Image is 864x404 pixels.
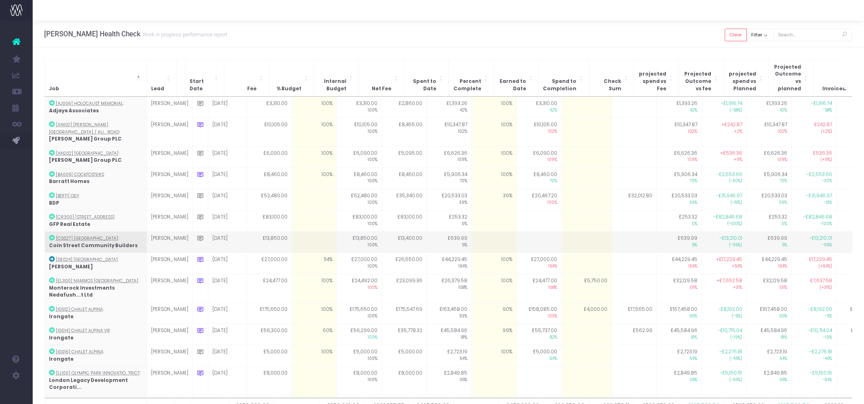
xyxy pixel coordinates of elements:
strong: [PERSON_NAME] [49,263,93,270]
td: £4,000.00 [561,303,612,324]
td: £24,477.00 [247,274,292,303]
span: 39% [661,200,697,206]
th: Percent Complete: Activate to sort: Activate to sort [449,59,494,96]
td: £639.99 [746,232,791,253]
td: £5,095.00 [382,146,426,167]
strong: GFP Real Estate [49,221,90,228]
span: Projected Outcome vs fee [683,71,711,92]
td: £8,460.00 [247,167,292,189]
th: Check Sum: Activate to sort: Activate to sort [589,59,634,96]
td: [PERSON_NAME] [147,146,192,167]
span: Invoiced [822,85,846,93]
td: £55,737.00 [516,324,561,345]
td: £32,129.58 [746,274,791,303]
span: projected spend vs Fee [638,71,666,92]
td: £175,650.00 [337,303,382,324]
span: 100% [341,221,377,227]
td: £562.99 [612,324,656,345]
td: [PERSON_NAME] [147,118,192,147]
span: Check Sum [593,78,621,92]
img: images/default_profile_image.png [10,388,22,400]
span: 100% [341,200,377,206]
span: 0% [751,221,787,227]
span: +2% [706,129,742,135]
td: : [45,97,147,118]
th: Invoiced: Activate to sort: Activate to sort [814,59,859,96]
span: % Budget [277,85,301,93]
td: : [45,303,147,324]
td: £45,584.96 [746,324,791,345]
span: 108% [521,285,557,291]
td: : [45,324,147,345]
td: £3,310.00 [516,97,561,118]
td: [DATE] [208,253,247,274]
span: 42% [661,107,697,114]
td: £45,584.96 [656,324,701,345]
td: £6,626.36 [656,146,701,167]
button: Filter [747,29,774,41]
span: 100% [341,129,377,135]
span: Projected Outcome vs planned [773,64,801,92]
td: [DATE] [208,146,247,167]
td: : [45,189,147,210]
td: 100% [292,303,337,324]
th: Job: Activate to invert sorting: Activate to invert sorting [45,59,147,96]
td: £3,310.00 [337,97,382,118]
td: £253.32 [746,210,791,232]
span: 109% [661,157,697,163]
td: £175,650.00 [247,303,292,324]
td: £24,492.00 [337,274,382,303]
td: £5,750.00 [561,274,612,303]
td: £6,626.36 [426,146,471,167]
span: Earned to Date [498,78,526,92]
span: 164% [751,263,787,270]
th: Spent to Date: Activate to sort: Activate to sort [404,59,449,96]
span: +9% [706,157,742,163]
td: £27,000.00 [516,253,561,274]
td: £17,565.00 [612,303,656,324]
span: 102% [751,129,787,135]
strong: BDP [49,200,59,206]
small: Work in progress performance report [141,30,227,38]
td: £10,105.00 [337,118,382,147]
span: 100% [341,107,377,114]
td: 100% [292,146,337,167]
span: -£82,846.68 [803,214,832,221]
td: £20,467.20 [516,189,561,210]
td: £44,229.45 [426,253,471,274]
span: (-61%) [706,200,742,206]
td: [DATE] [208,210,247,232]
td: [DATE] [208,232,247,253]
td: £83,100.00 [382,210,426,232]
span: -£8,192.00 [718,306,742,313]
td: 39% [471,189,516,210]
td: £1,393.26 [656,97,701,118]
td: [PERSON_NAME] [147,324,192,345]
td: 100% [471,118,516,147]
abbr: [BD171] QEII [56,193,79,199]
span: -£31,946.97 [716,192,742,200]
span: 100% [341,178,377,184]
span: 100% [341,285,377,291]
td: : [45,253,147,274]
td: £45,584.96 [426,324,471,345]
abbr: [EL300] Nammos Maldives [56,278,138,284]
td: 90% [471,303,516,324]
th: projected spend vs Planned: Activate to sort: Activate to sort [724,59,769,96]
th: Spend to Completion: Activate to sort: Activate to sort [539,59,589,96]
td: £6,090.00 [247,146,292,167]
td: [DATE] [208,324,247,345]
span: 39% [431,200,467,206]
td: £27,000.00 [337,253,382,274]
td: [PERSON_NAME] [147,366,192,395]
span: 100% [341,242,377,248]
span: +£17,229.45 [716,256,742,263]
span: 42% [751,107,787,114]
span: (-30%) [706,178,742,184]
span: -£1,916.74 [721,100,742,107]
strong: Monterock Investments Nedafush...t Ltd [49,285,115,299]
td: £167,458.00 [656,303,701,324]
span: 5% [431,242,467,248]
span: (+31%) [796,285,832,291]
span: 109% [751,157,787,163]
